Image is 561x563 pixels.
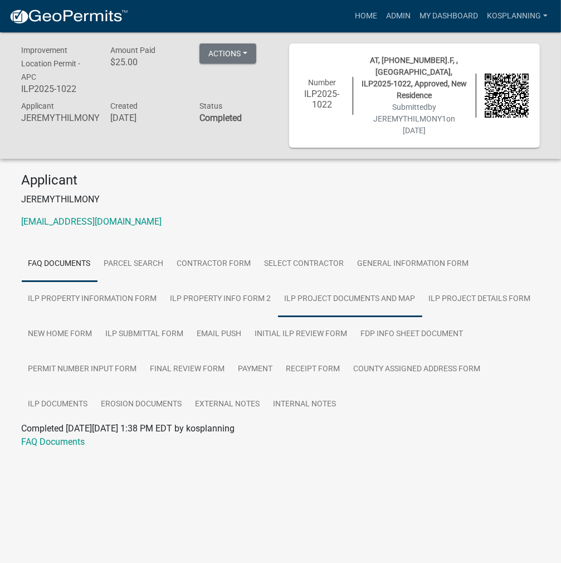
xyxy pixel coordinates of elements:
[110,46,155,55] span: Amount Paid
[164,281,278,317] a: ILP Property Info Form 2
[22,436,85,447] a: FAQ Documents
[110,101,138,110] span: Created
[22,246,97,282] a: FAQ Documents
[22,423,235,434] span: Completed [DATE][DATE] 1:38 PM EDT by kosplanning
[22,317,99,352] a: New Home Form
[308,78,336,87] span: Number
[199,43,256,64] button: Actions
[232,352,280,387] a: Payment
[422,281,538,317] a: ILP Project Details Form
[382,6,415,27] a: Admin
[280,352,347,387] a: Receipt Form
[267,387,343,423] a: Internal Notes
[350,6,382,27] a: Home
[22,193,540,206] p: JEREMYTHILMONY
[199,101,222,110] span: Status
[189,387,267,423] a: External Notes
[258,246,351,282] a: Select contractor
[22,387,95,423] a: ILP Documents
[199,113,242,123] strong: Completed
[191,317,248,352] a: Email Push
[22,216,162,227] a: [EMAIL_ADDRESS][DOMAIN_NAME]
[22,84,94,94] h6: ILP2025-1022
[347,352,487,387] a: County Assigned Address Form
[22,101,55,110] span: Applicant
[170,246,258,282] a: Contractor Form
[22,113,94,123] h6: JEREMYTHILMONY
[22,352,144,387] a: Permit Number Input Form
[110,57,183,67] h6: $25.00
[300,89,344,110] h6: ILP2025-1022
[22,46,81,81] span: Improvement Location Permit - APC
[415,6,482,27] a: My Dashboard
[95,387,189,423] a: Erosion Documents
[362,56,467,100] span: AT, [PHONE_NUMBER].F, , [GEOGRAPHIC_DATA], ILP2025-1022, Approved, New Residence
[373,103,455,135] span: Submitted on [DATE]
[144,352,232,387] a: Final Review Form
[482,6,552,27] a: kosplanning
[22,281,164,317] a: ILP Property Information Form
[110,113,183,123] h6: [DATE]
[22,172,540,188] h4: Applicant
[248,317,354,352] a: Initial ILP Review Form
[99,317,191,352] a: ILP Submittal Form
[97,246,170,282] a: Parcel search
[278,281,422,317] a: ILP Project Documents and Map
[354,317,470,352] a: FDP INFO Sheet Document
[351,246,476,282] a: General Information Form
[485,74,529,118] img: QR code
